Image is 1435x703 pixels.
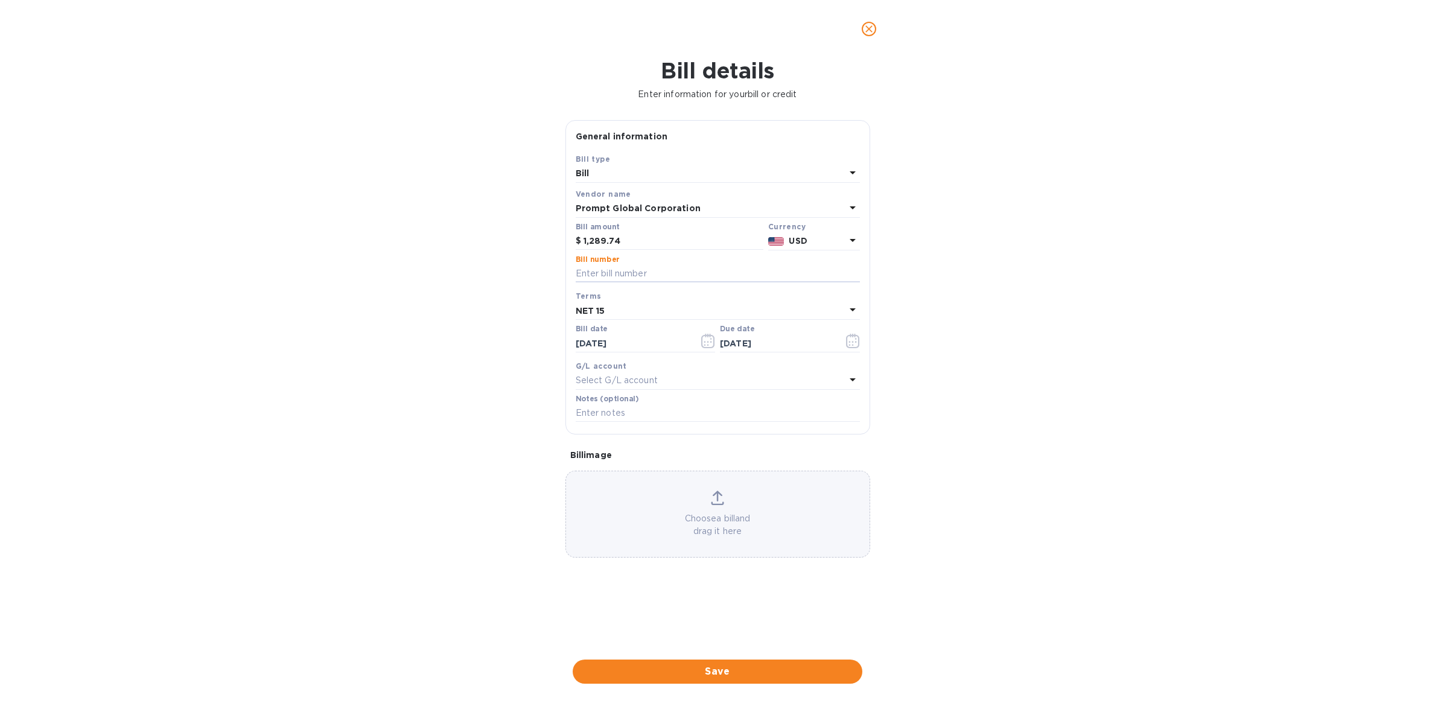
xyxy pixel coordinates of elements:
b: G/L account [576,361,627,371]
input: $ Enter bill amount [584,232,763,250]
div: $ [576,232,584,250]
input: Due date [720,334,834,352]
p: Select G/L account [576,374,658,387]
input: Enter bill number [576,265,860,283]
b: USD [789,236,807,246]
label: Bill number [576,256,619,263]
h1: Bill details [10,58,1425,83]
label: Due date [720,326,754,333]
b: NET 15 [576,306,605,316]
img: USD [768,237,784,246]
input: Enter notes [576,404,860,422]
p: Choose a bill and drag it here [566,512,870,538]
button: Save [573,660,862,684]
b: Prompt Global Corporation [576,203,701,213]
input: Select date [576,334,690,352]
button: close [854,14,883,43]
p: Enter information for your bill or credit [10,88,1425,101]
b: Bill type [576,154,611,164]
label: Notes (optional) [576,395,639,402]
b: Bill [576,168,590,178]
span: Save [582,664,853,679]
b: Vendor name [576,189,631,199]
label: Bill date [576,326,608,333]
p: Bill image [570,449,865,461]
b: Terms [576,291,602,301]
b: Currency [768,222,806,231]
b: General information [576,132,668,141]
label: Bill amount [576,223,619,231]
